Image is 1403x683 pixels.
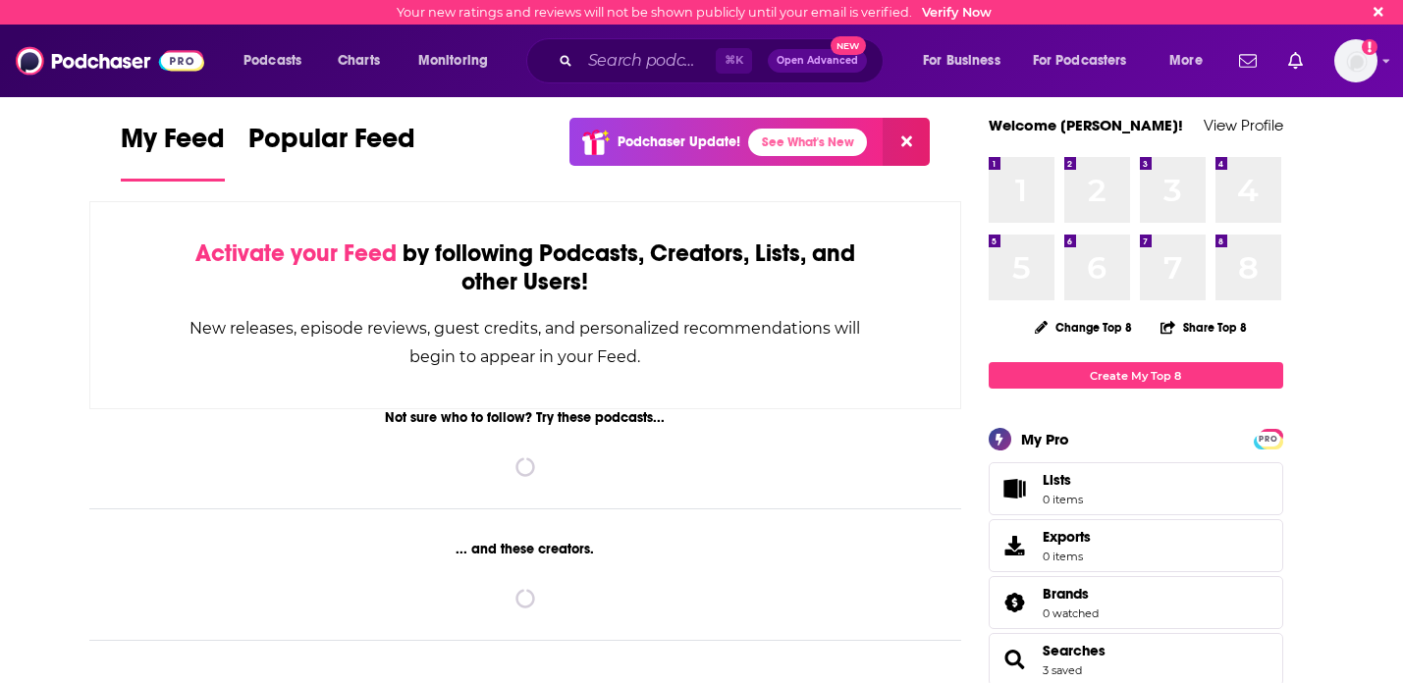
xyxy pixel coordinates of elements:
span: Charts [338,47,380,75]
span: Lists [1043,471,1083,489]
a: Create My Top 8 [989,362,1283,389]
div: Your new ratings and reviews will not be shown publicly until your email is verified. [397,5,992,20]
a: Brands [1043,585,1099,603]
span: More [1169,47,1203,75]
button: open menu [1020,45,1156,77]
button: open menu [909,45,1025,77]
span: Exports [996,532,1035,559]
a: Welcome [PERSON_NAME]! [989,116,1183,134]
div: ... and these creators. [89,541,962,557]
a: View Profile [1204,116,1283,134]
a: See What's New [748,129,867,156]
a: Show notifications dropdown [1231,44,1265,78]
svg: Email not verified [1362,39,1377,55]
input: Search podcasts, credits, & more... [580,45,716,77]
div: Not sure who to follow? Try these podcasts... [89,409,962,426]
div: My Pro [1021,430,1069,448]
span: New [831,36,866,55]
a: 0 watched [1043,606,1099,620]
span: Lists [996,475,1035,502]
button: Open AdvancedNew [768,49,867,73]
span: 0 items [1043,493,1083,506]
button: open menu [230,45,327,77]
span: Brands [989,576,1283,629]
button: Share Top 8 [1160,308,1248,346]
button: open menu [405,45,513,77]
span: Monitoring [418,47,488,75]
span: Open Advanced [777,56,858,66]
a: Brands [996,589,1035,616]
span: Brands [1043,585,1089,603]
a: Charts [325,45,392,77]
span: Podcasts [243,47,301,75]
span: Popular Feed [248,122,415,167]
span: For Business [923,47,1000,75]
span: 0 items [1043,550,1091,563]
div: New releases, episode reviews, guest credits, and personalized recommendations will begin to appe... [189,314,863,371]
div: Search podcasts, credits, & more... [545,38,902,83]
a: Searches [996,646,1035,673]
a: Lists [989,462,1283,515]
img: User Profile [1334,39,1377,82]
a: Searches [1043,642,1106,659]
a: Show notifications dropdown [1280,44,1311,78]
span: My Feed [121,122,225,167]
p: Podchaser Update! [618,133,740,150]
span: Logged in as atenbroek [1334,39,1377,82]
a: PRO [1257,431,1280,446]
span: Exports [1043,528,1091,546]
span: Lists [1043,471,1071,489]
a: My Feed [121,122,225,182]
a: 3 saved [1043,663,1082,677]
button: open menu [1156,45,1227,77]
span: For Podcasters [1033,47,1127,75]
div: by following Podcasts, Creators, Lists, and other Users! [189,239,863,296]
span: PRO [1257,432,1280,447]
span: Activate your Feed [195,238,397,268]
button: Change Top 8 [1023,315,1145,340]
a: Popular Feed [248,122,415,182]
a: Verify Now [922,5,992,20]
button: Show profile menu [1334,39,1377,82]
span: ⌘ K [716,48,752,74]
a: Exports [989,519,1283,572]
img: Podchaser - Follow, Share and Rate Podcasts [16,42,204,79]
